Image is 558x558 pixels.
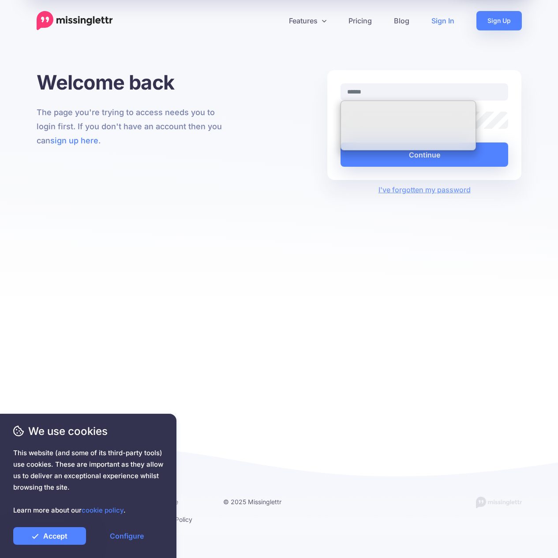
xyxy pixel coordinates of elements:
[37,70,231,94] h1: Welcome back
[50,136,98,145] a: sign up here
[383,11,420,30] a: Blog
[223,496,303,507] li: © 2025 Missinglettr
[37,105,231,148] p: The page you're trying to access needs you to login first. If you don't have an account then you ...
[82,506,124,514] a: cookie policy
[13,527,86,545] a: Accept
[13,423,163,439] span: We use cookies
[476,11,522,30] a: Sign Up
[13,447,163,516] span: This website (and some of its third-party tools) use cookies. These are important as they allow u...
[337,11,383,30] a: Pricing
[341,142,509,167] button: Continue
[378,185,471,194] a: I've forgotten my password
[278,11,337,30] a: Features
[90,527,163,545] a: Configure
[420,11,465,30] a: Sign In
